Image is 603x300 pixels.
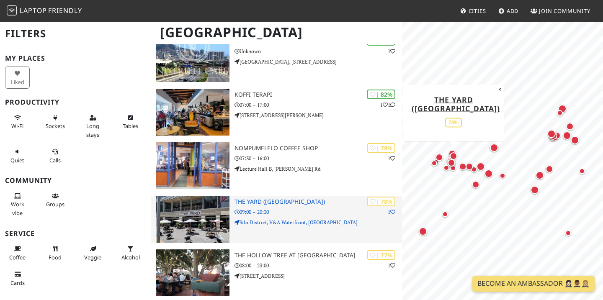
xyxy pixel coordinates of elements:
div: Map marker [429,158,439,168]
a: The Hollow Tree at Old Oak | 77% 1 The Hollow Tree at [GEOGRAPHIC_DATA] 08:00 – 23:00 [STREET_ADD... [151,249,402,296]
div: Map marker [446,156,456,166]
div: Map marker [448,163,458,173]
span: Add [507,7,519,15]
a: Nompumelelo Coffee Shop | 79% 1 Nompumelelo Coffee Shop 07:30 – 16:00 Lecture Hall B, [PERSON_NAM... [151,142,402,189]
div: Map marker [547,130,559,141]
h3: Nompumelelo Coffee Shop [234,145,402,152]
span: Work-friendly tables [123,122,138,130]
a: Cities [457,3,490,18]
div: Map marker [469,164,479,174]
span: Power sockets [46,122,65,130]
p: 07:30 – 16:00 [234,154,402,162]
p: 1 [388,208,395,216]
button: Quiet [5,145,30,167]
div: 78% [445,118,462,127]
img: Koffi Terapi [156,89,229,136]
a: Koffi Terapi | 82% 11 Koffi Terapi 07:00 – 17:00 [STREET_ADDRESS][PERSON_NAME] [151,89,402,136]
button: Cards [5,267,30,290]
div: Map marker [555,108,565,118]
button: Food [43,242,67,264]
div: Map marker [547,133,557,143]
p: Silo District, V&A Waterfront, [GEOGRAPHIC_DATA] [234,218,402,226]
p: 1 [388,154,395,162]
div: Map marker [497,171,508,181]
div: | 79% [367,143,395,153]
img: The Yard (Silo District) [156,196,229,243]
p: [STREET_ADDRESS][PERSON_NAME] [234,111,402,119]
h1: [GEOGRAPHIC_DATA] [153,21,400,44]
button: Close popup [496,85,504,94]
button: Long stays [80,111,105,141]
div: Map marker [441,163,451,173]
button: Sockets [43,111,67,133]
div: Map marker [431,157,441,167]
div: Map marker [564,121,575,132]
div: Map marker [563,228,573,238]
div: Map marker [557,103,568,115]
div: Map marker [546,128,557,140]
h3: My Places [5,54,146,62]
span: Credit cards [10,279,25,287]
button: Work vibe [5,189,30,220]
h3: The Yard ([GEOGRAPHIC_DATA]) [234,198,402,205]
button: Veggie [80,242,105,264]
div: Map marker [548,131,560,143]
div: Map marker [569,134,581,146]
img: Nompumelelo Coffee Shop [156,142,229,189]
div: Map marker [440,209,450,219]
div: | 78% [367,197,395,206]
span: People working [11,200,24,216]
div: Map marker [577,166,587,176]
span: Stable Wi-Fi [11,122,23,130]
div: Map marker [457,161,468,172]
div: Map marker [470,179,481,190]
div: Map marker [464,161,475,172]
span: Veggie [84,254,101,261]
h3: Productivity [5,98,146,106]
h3: Koffi Terapi [234,91,402,98]
h2: Filters [5,21,146,46]
a: The Yard (Silo District) | 78% 1 The Yard ([GEOGRAPHIC_DATA]) 09:00 – 20:30 Silo District, V&A Wa... [151,196,402,243]
p: 1 1 [380,101,395,109]
div: Map marker [529,184,541,196]
span: Laptop [20,6,47,15]
span: Alcohol [121,254,140,261]
a: Add [495,3,522,18]
button: Alcohol [118,242,143,264]
button: Calls [43,145,67,167]
span: Food [49,254,62,261]
button: Wi-Fi [5,111,30,133]
div: Map marker [488,142,500,154]
p: [GEOGRAPHIC_DATA], [STREET_ADDRESS] [234,58,402,66]
img: The Hollow Tree at Old Oak [156,249,229,296]
span: Friendly [48,6,82,15]
span: Join Community [539,7,590,15]
a: Nutrifit Cafe Cape Town | 87% 1 Nutrifit Cafe [GEOGRAPHIC_DATA] Unknown [GEOGRAPHIC_DATA], [STREE... [151,35,402,82]
img: Nutrifit Cafe Cape Town [156,35,229,82]
p: 07:00 – 17:00 [234,101,402,109]
div: Map marker [448,151,459,162]
div: Map marker [488,143,498,153]
a: Join Community [527,3,594,18]
div: Map marker [483,168,495,179]
h3: Community [5,177,146,185]
p: 08:00 – 23:00 [234,262,402,269]
span: Coffee [9,254,26,261]
a: LaptopFriendly LaptopFriendly [7,4,82,18]
div: Map marker [445,155,456,166]
div: Map marker [561,130,573,141]
h3: Service [5,230,146,238]
span: Cities [469,7,486,15]
p: 09:00 – 20:30 [234,208,402,216]
span: Group tables [46,200,64,208]
div: Map marker [446,157,457,168]
div: Map marker [446,157,457,169]
button: Tables [118,111,143,133]
div: Map marker [417,226,429,237]
div: | 77% [367,250,395,260]
div: | 82% [367,90,395,99]
span: Quiet [10,156,24,164]
h3: The Hollow Tree at [GEOGRAPHIC_DATA] [234,252,402,259]
span: Video/audio calls [49,156,61,164]
img: LaptopFriendly [7,5,17,15]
